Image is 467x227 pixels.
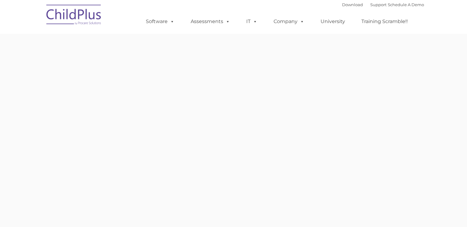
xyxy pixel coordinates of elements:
[43,0,105,31] img: ChildPlus by Procare Solutions
[370,2,387,7] a: Support
[342,2,424,7] font: |
[388,2,424,7] a: Schedule A Demo
[240,15,263,28] a: IT
[185,15,236,28] a: Assessments
[314,15,351,28] a: University
[140,15,181,28] a: Software
[342,2,363,7] a: Download
[355,15,414,28] a: Training Scramble!!
[267,15,310,28] a: Company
